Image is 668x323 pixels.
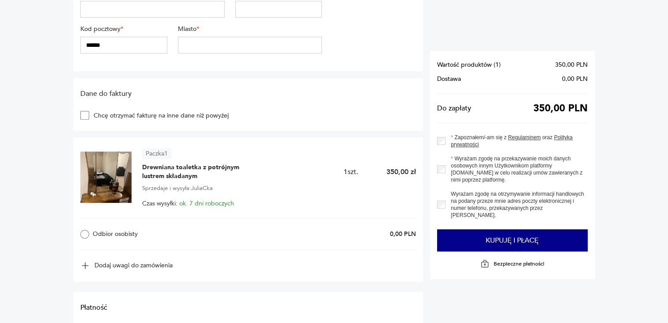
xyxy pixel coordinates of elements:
label: Miasto [178,25,322,33]
article: Paczka 1 [142,148,171,159]
span: Czas wysyłki: [142,200,234,207]
h2: Płatność [80,303,416,312]
label: Odbior osobisty [80,230,223,239]
span: Dostawa [437,76,461,83]
label: Kod pocztowy [80,25,167,33]
label: Chcę otrzymać fakturę na inne dane niż powyżej [89,111,229,120]
img: Drewniana toaletka z potrójnym lustrem składanym [80,152,132,203]
button: Kupuję i płacę [437,229,588,251]
span: 1 szt. [343,167,358,177]
img: Ikona kłódki [480,259,489,268]
p: 350,00 zł [386,167,416,177]
span: 0,00 PLN [562,76,588,83]
span: Wartość produktów ( 1 ) [437,61,501,68]
span: Sprzedaje i wysyła: JuliaCka [142,183,213,193]
h2: Dane do faktury [80,89,322,99]
label: Zapoznałem/-am się z oraz [445,134,588,148]
label: Wyrażam zgodę na otrzymywanie informacji handlowych na podany przeze mnie adres poczty elektronic... [445,190,588,219]
span: 350,00 PLN [533,105,588,112]
span: Do zapłaty [437,105,471,112]
span: Drewniana toaletka z potrójnym lustrem składanym [142,163,253,181]
span: ok. 7 dni roboczych [179,199,234,208]
label: Wyrażam zgodę na przekazywanie moich danych osobowych innym Użytkownikom platformy [DOMAIN_NAME] ... [445,155,588,183]
a: Polityką prywatności [451,134,573,148]
a: Regulaminem [508,134,541,141]
button: Dodaj uwagi do zamówienia [80,261,173,270]
span: 350,00 PLN [555,61,588,68]
input: Odbior osobisty [80,230,89,239]
p: Bezpieczne płatności [494,260,544,267]
p: 0,00 PLN [390,230,416,238]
